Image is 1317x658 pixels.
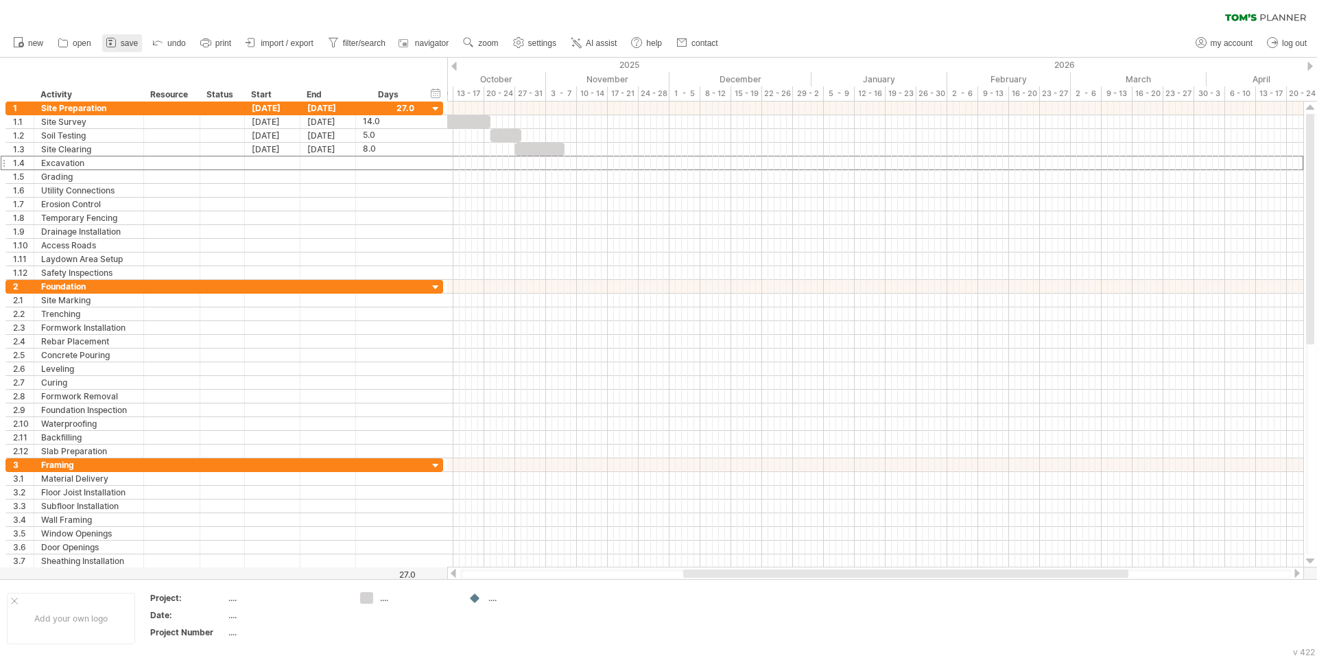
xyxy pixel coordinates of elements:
a: my account [1192,34,1257,52]
a: import / export [242,34,318,52]
div: Material Delivery [41,472,137,485]
div: 13 - 17 [453,86,484,101]
div: 3.1 [13,472,34,485]
span: zoom [478,38,498,48]
div: Soil Testing [41,129,137,142]
div: 9 - 13 [1102,86,1132,101]
div: 29 - 2 [793,86,824,101]
span: help [646,38,662,48]
a: contact [673,34,722,52]
a: settings [510,34,560,52]
div: Temporary Fencing [41,211,137,224]
div: Formwork Installation [41,321,137,334]
div: [DATE] [300,143,356,156]
div: 1.8 [13,211,34,224]
div: 1.1 [13,115,34,128]
div: End [307,88,348,102]
span: settings [528,38,556,48]
div: 2.11 [13,431,34,444]
div: 1.6 [13,184,34,197]
div: December 2025 [669,72,811,86]
span: navigator [415,38,449,48]
div: February 2026 [947,72,1071,86]
div: November 2025 [546,72,669,86]
div: 5.0 [363,129,414,142]
span: log out [1282,38,1307,48]
div: Days [355,88,420,102]
div: Sheathing Installation [41,554,137,567]
div: 1.11 [13,252,34,266]
span: print [215,38,231,48]
span: contact [691,38,718,48]
div: 9 - 13 [978,86,1009,101]
span: AI assist [586,38,617,48]
div: Grading [41,170,137,183]
div: 23 - 27 [1163,86,1194,101]
div: 2 - 6 [1071,86,1102,101]
div: 2.3 [13,321,34,334]
div: [DATE] [245,143,300,156]
div: Trenching [41,307,137,320]
div: 2 - 6 [947,86,978,101]
a: zoom [460,34,502,52]
div: January 2026 [811,72,947,86]
div: .... [228,626,344,638]
div: 2.4 [13,335,34,348]
div: Project Number [150,626,226,638]
div: Excavation [41,156,137,169]
div: 1 - 5 [669,86,700,101]
div: 1.12 [13,266,34,279]
div: 1.3 [13,143,34,156]
div: 16 - 20 [1009,86,1040,101]
div: 20 - 24 [484,86,515,101]
div: 15 - 19 [731,86,762,101]
div: Erosion Control [41,198,137,211]
div: Slab Preparation [41,445,137,458]
div: Start [251,88,292,102]
div: 24 - 28 [639,86,669,101]
div: Utility Connections [41,184,137,197]
div: Subfloor Installation [41,500,137,513]
div: 3.2 [13,486,34,499]
div: 3.4 [13,513,34,526]
div: Drainage Installation [41,225,137,238]
div: .... [228,609,344,621]
div: 1 [13,102,34,115]
div: 14.0 [363,115,414,128]
div: Add your own logo [7,593,135,644]
div: Waterproofing [41,417,137,430]
div: 2.10 [13,417,34,430]
div: Status [206,88,237,102]
div: Site Marking [41,294,137,307]
div: October 2025 [404,72,546,86]
div: 2.12 [13,445,34,458]
div: 1.5 [13,170,34,183]
span: save [121,38,138,48]
div: 10 - 14 [577,86,608,101]
div: .... [228,592,344,604]
a: navigator [396,34,453,52]
div: 22 - 26 [762,86,793,101]
div: 2.6 [13,362,34,375]
span: undo [167,38,186,48]
div: Resource [150,88,192,102]
div: Safety Inspections [41,266,137,279]
div: 26 - 30 [916,86,947,101]
div: [DATE] [300,115,356,128]
div: Rebar Placement [41,335,137,348]
div: .... [488,592,563,604]
div: 2.9 [13,403,34,416]
a: open [54,34,95,52]
div: Access Roads [41,239,137,252]
div: 5 - 9 [824,86,855,101]
span: filter/search [343,38,385,48]
div: 27.0 [357,569,416,580]
div: Backfilling [41,431,137,444]
div: March 2026 [1071,72,1207,86]
div: 2.2 [13,307,34,320]
div: 3 - 7 [546,86,577,101]
div: 2.7 [13,376,34,389]
div: [DATE] [300,129,356,142]
div: Leveling [41,362,137,375]
div: 27 - 31 [515,86,546,101]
